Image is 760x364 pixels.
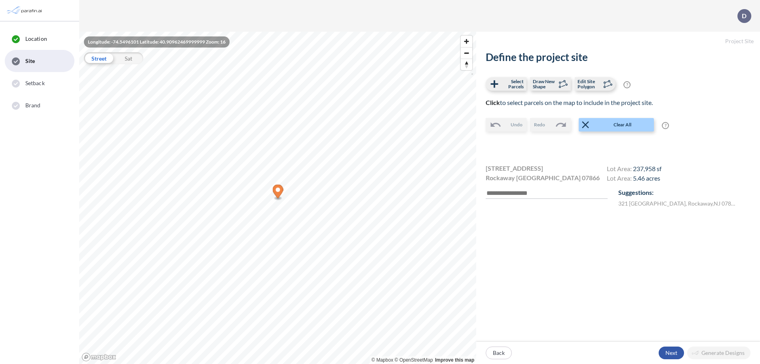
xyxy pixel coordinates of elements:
[6,3,44,18] img: Parafin
[25,35,47,43] span: Location
[435,357,474,363] a: Improve this map
[476,32,760,51] h5: Project Site
[607,174,661,184] h4: Lot Area:
[633,174,660,182] span: 5.46 acres
[511,121,522,128] span: Undo
[659,347,684,359] button: Next
[486,99,653,106] span: to select parcels on the map to include in the project site.
[461,48,472,59] span: Zoom out
[82,353,116,362] a: Mapbox homepage
[79,32,476,364] canvas: Map
[25,101,41,109] span: Brand
[84,36,230,48] div: Longitude: -74.5496101 Latitude: 40.90962469999999 Zoom: 16
[486,347,512,359] button: Back
[591,121,653,128] span: Clear All
[461,59,472,70] button: Reset bearing to north
[607,165,661,174] h4: Lot Area:
[633,165,661,172] span: 237,958 sf
[84,52,114,64] div: Street
[114,52,143,64] div: Sat
[486,99,500,106] b: Click
[461,36,472,47] button: Zoom in
[623,81,631,88] span: ?
[25,79,45,87] span: Setback
[534,121,545,128] span: Redo
[662,122,669,129] span: ?
[493,349,505,357] p: Back
[500,79,524,89] span: Select Parcels
[530,118,571,131] button: Redo
[486,164,543,173] span: [STREET_ADDRESS]
[372,357,393,363] a: Mapbox
[395,357,433,363] a: OpenStreetMap
[25,57,35,65] span: Site
[273,185,283,201] div: Map marker
[533,79,556,89] span: Draw New Shape
[579,118,654,131] button: Clear All
[618,188,750,197] p: Suggestions:
[618,199,737,208] label: 321 [GEOGRAPHIC_DATA] , Rockaway , NJ 07866 , US
[578,79,601,89] span: Edit Site Polygon
[742,12,747,19] p: D
[486,51,750,63] h2: Define the project site
[461,47,472,59] button: Zoom out
[486,173,600,183] span: Rockaway [GEOGRAPHIC_DATA] 07866
[486,118,526,131] button: Undo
